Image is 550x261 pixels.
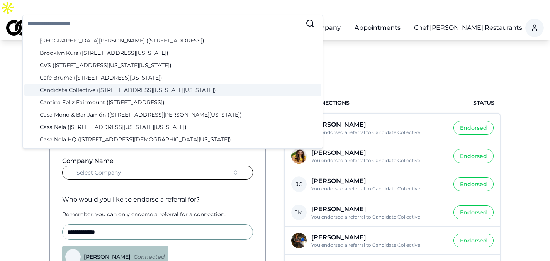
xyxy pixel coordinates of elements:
p: You endorsed a referral to Candidate Collective [311,242,447,248]
label: Company Name [62,157,114,164]
img: logo [6,20,31,36]
p: You endorsed a referral to Candidate Collective [311,214,447,220]
div: Casa Nela HQ ([STREET_ADDRESS][DEMOGRAPHIC_DATA][US_STATE]) [24,133,321,146]
p: [PERSON_NAME] [311,205,447,213]
div: Castell's ([STREET_ADDRESS][US_STATE]) [24,146,321,158]
button: Chef [PERSON_NAME] Restaurants [414,23,522,32]
span: Select Company [76,169,121,176]
p: [PERSON_NAME] [311,149,447,157]
img: Sneh Kadakia [291,148,307,164]
div: Cantina Feliz Fairmount ([STREET_ADDRESS]) [24,96,321,108]
div: Connected [134,253,165,261]
div: Brooklyn Kura ([STREET_ADDRESS][US_STATE]) [24,47,321,59]
p: [PERSON_NAME] [311,177,447,185]
div: Café Brume ([STREET_ADDRESS][US_STATE]) [24,71,321,84]
div: CVS ([STREET_ADDRESS][US_STATE][US_STATE]) [24,59,321,71]
div: Casa Nela ([STREET_ADDRESS][US_STATE][US_STATE]) [24,121,321,133]
div: Candidate Collective ([STREET_ADDRESS][US_STATE][US_STATE]) [24,84,321,96]
div: Casa Mono & Bar Jamón ([STREET_ADDRESS][PERSON_NAME][US_STATE]) [24,108,321,121]
p: You endorsed a referral to Candidate Collective [311,129,447,135]
div: [GEOGRAPHIC_DATA][PERSON_NAME] ([STREET_ADDRESS]) [24,34,321,47]
p: [PERSON_NAME] [311,234,447,241]
div: Remember, you can only endorse a referral for a connection. [62,210,253,218]
div: Who would you like to endorse a referral for? [62,195,253,204]
p: [PERSON_NAME] [311,121,447,129]
span: JC [291,176,307,192]
div: [PERSON_NAME] [81,254,134,259]
div: Suggestions [23,32,323,148]
a: Appointments [348,20,407,36]
span: Status [473,99,494,107]
img: David Obadimeji [291,233,307,248]
p: You endorsed a referral to Candidate Collective [311,186,447,192]
span: JM [291,205,307,220]
p: You endorsed a referral to Candidate Collective [311,158,447,163]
